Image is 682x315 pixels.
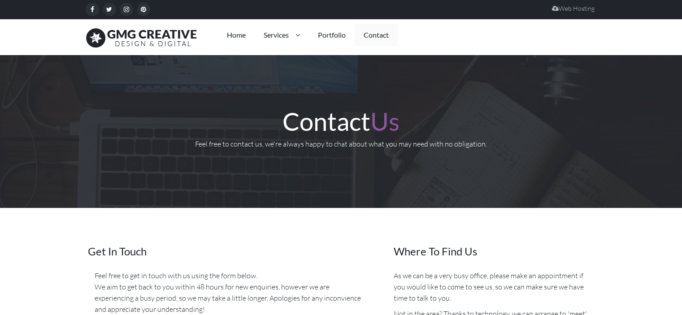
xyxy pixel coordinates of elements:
img: Give Me Gimmicks logo [86,24,198,51]
p: Feel free to contact us, we're always happy to chat about what you may need with no obligation. [86,138,597,150]
p: Feel free to get in touch with us using the form below. We aim to get back to you within 48 hours... [95,270,369,315]
a: Web Hosting [552,4,595,12]
p: As we can be a very busy office, please make an appointment if you would like to come to see us, ... [394,270,595,304]
h1: Contact [86,109,597,134]
span: Where To Find Us [394,246,477,257]
a: Home [218,24,255,46]
a: Services [255,24,309,46]
span: Get In Touch [88,246,147,257]
a: Portfolio [309,24,355,46]
span: Us [370,106,400,136]
a: Contact [355,24,398,46]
